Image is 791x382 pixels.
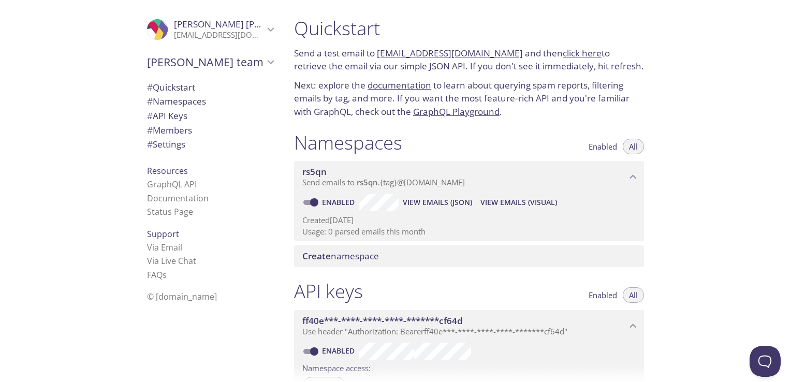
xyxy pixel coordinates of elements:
[139,109,282,123] div: API Keys
[320,346,359,356] a: Enabled
[294,245,644,267] div: Create namespace
[147,110,187,122] span: API Keys
[147,138,153,150] span: #
[139,49,282,76] div: Jose Thomas's team
[302,177,465,187] span: Send emails to . {tag} @[DOMAIN_NAME]
[147,228,179,240] span: Support
[147,81,153,93] span: #
[139,123,282,138] div: Members
[147,291,217,302] span: © [DOMAIN_NAME]
[139,137,282,152] div: Team Settings
[294,280,363,303] h1: API keys
[377,47,523,59] a: [EMAIL_ADDRESS][DOMAIN_NAME]
[139,94,282,109] div: Namespaces
[139,12,282,47] div: Jose Thomas Sanchez Aguilar
[623,139,644,154] button: All
[147,269,167,281] a: FAQ
[147,255,196,267] a: Via Live Chat
[403,196,472,209] span: View Emails (JSON)
[147,95,206,107] span: Namespaces
[139,80,282,95] div: Quickstart
[147,95,153,107] span: #
[582,139,623,154] button: Enabled
[302,360,371,375] label: Namespace access:
[147,193,209,204] a: Documentation
[302,215,636,226] p: Created [DATE]
[294,161,644,193] div: rs5qn namespace
[563,47,602,59] a: click here
[294,79,644,119] p: Next: explore the to learn about querying spam reports, filtering emails by tag, and more. If you...
[399,194,476,211] button: View Emails (JSON)
[623,287,644,303] button: All
[174,30,264,40] p: [EMAIL_ADDRESS][DOMAIN_NAME]
[357,177,378,187] span: rs5qn
[147,165,188,177] span: Resources
[174,18,316,30] span: [PERSON_NAME] [PERSON_NAME]
[147,110,153,122] span: #
[413,106,500,117] a: GraphQL Playground
[302,166,327,178] span: rs5qn
[750,346,781,377] iframe: Help Scout Beacon - Open
[320,197,359,207] a: Enabled
[147,81,195,93] span: Quickstart
[294,47,644,73] p: Send a test email to and then to retrieve the email via our simple JSON API. If you don't see it ...
[302,250,379,262] span: namespace
[294,17,644,40] h1: Quickstart
[368,79,431,91] a: documentation
[147,242,182,253] a: Via Email
[302,226,636,237] p: Usage: 0 parsed emails this month
[163,269,167,281] span: s
[480,196,557,209] span: View Emails (Visual)
[294,131,402,154] h1: Namespaces
[147,124,153,136] span: #
[147,138,185,150] span: Settings
[147,55,264,69] span: [PERSON_NAME] team
[476,194,561,211] button: View Emails (Visual)
[582,287,623,303] button: Enabled
[147,124,192,136] span: Members
[147,206,193,217] a: Status Page
[147,179,197,190] a: GraphQL API
[302,250,331,262] span: Create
